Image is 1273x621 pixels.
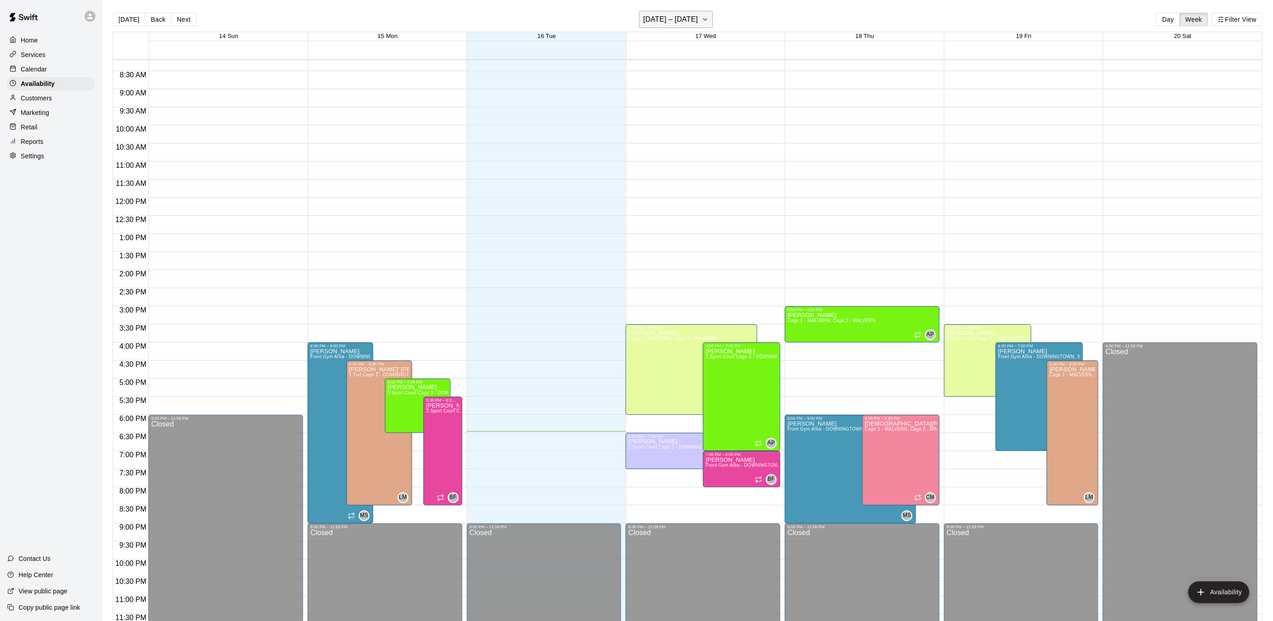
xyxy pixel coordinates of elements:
[755,440,762,447] span: Recurring availability
[117,342,149,350] span: 4:00 PM
[113,559,148,567] span: 10:00 PM
[151,416,300,421] div: 6:00 PM – 11:59 PM
[926,330,934,339] span: AP
[628,326,754,330] div: 3:30 PM – 6:00 PM
[349,372,842,377] span: 1 Turf Cage 1 - DOWNINGTOWN, 2 Turf Cage 2 - DOWNINGTOWN, 3 Turf Cage 3 - DOWNINGTOWN, 1 Sport Co...
[1211,13,1262,26] button: Filter View
[21,65,47,74] p: Calendar
[865,416,937,421] div: 6:00 PM – 8:30 PM
[1046,360,1098,505] div: 4:30 PM – 8:30 PM: Available
[1174,33,1191,39] button: 20 Sat
[117,433,149,441] span: 6:30 PM
[7,33,95,47] div: Home
[1156,13,1179,26] button: Day
[117,324,149,332] span: 3:30 PM
[537,33,556,39] button: 16 Tue
[7,135,95,148] a: Reports
[787,525,937,529] div: 9:00 PM – 11:59 PM
[944,324,1032,397] div: 3:30 PM – 5:30 PM: Available
[310,354,1209,359] span: Front Gym Area - DOWNINGTOWN, 3 Sport Court Cage 3 - DOWNINGTOWN, 2 Sport Court Cage 2 - DOWNINGT...
[1105,344,1254,348] div: 4:00 PM – 11:59 PM
[171,13,196,26] button: Next
[113,578,148,585] span: 10:30 PM
[423,397,462,505] div: 5:30 PM – 8:30 PM: Available
[855,33,874,39] button: 18 Thu
[117,415,149,422] span: 6:00 PM
[117,270,149,278] span: 2:00 PM
[695,33,716,39] button: 17 Wed
[703,451,780,487] div: 7:00 PM – 8:00 PM: Available
[117,379,149,386] span: 5:00 PM
[310,525,459,529] div: 9:00 PM – 11:59 PM
[310,344,370,348] div: 4:00 PM – 9:00 PM
[308,342,373,523] div: 4:00 PM – 9:00 PM: Available
[117,360,149,368] span: 4:30 PM
[705,354,1198,359] span: 3 Sport Court Cage 3 - DOWNINGTOWN, 2 Sport Court Cage 2 - DOWNINGTOWN, 1 Turf Cage 1 - DOWNINGTO...
[450,493,457,502] span: BF
[1084,492,1094,503] div: Leise' Ann McCubbin
[766,438,776,449] div: Alexa Peterson
[117,234,149,242] span: 1:00 PM
[785,306,939,342] div: 3:00 PM – 4:00 PM: Available
[349,362,409,366] div: 4:30 PM – 8:30 PM
[1049,362,1095,366] div: 4:30 PM – 8:30 PM
[7,91,95,105] a: Customers
[21,36,38,45] p: Home
[19,587,67,596] p: View public page
[628,445,834,450] span: 2 Sport Court Cage 2 - DOWNINGTOWN, HitTrax/Rapsodo Virtual Reality Rental Cage - 16'x35'
[787,308,937,312] div: 3:00 PM – 4:00 PM
[865,427,952,431] span: Cage 1 - MALVERN, Cage 2 - MALVERN
[19,603,80,612] p: Copy public page link
[21,108,49,117] p: Marketing
[705,452,777,457] div: 7:00 PM – 8:00 PM
[437,494,444,501] span: Recurring availability
[925,492,936,503] div: Christen Martin
[628,525,777,529] div: 9:00 PM – 11:59 PM
[914,494,921,501] span: Recurring availability
[117,469,149,477] span: 7:30 PM
[118,107,149,115] span: 9:30 AM
[755,476,762,483] span: Recurring availability
[7,62,95,76] a: Calendar
[114,143,149,151] span: 10:30 AM
[398,492,408,503] div: Leise' Ann McCubbin
[113,198,148,205] span: 12:00 PM
[118,89,149,97] span: 9:00 AM
[785,415,916,523] div: 6:00 PM – 9:00 PM: Available
[1016,33,1031,39] span: 19 Fri
[766,474,776,485] div: Brandon Flythe
[7,106,95,119] a: Marketing
[19,570,53,579] p: Help Center
[914,331,921,338] span: Recurring availability
[862,415,939,505] div: 6:00 PM – 8:30 PM: Available
[117,288,149,296] span: 2:30 PM
[113,216,148,223] span: 12:30 PM
[117,487,149,495] span: 8:00 PM
[7,77,95,90] a: Availability
[703,342,780,451] div: 4:00 PM – 7:00 PM: Available
[767,439,775,448] span: AP
[643,13,698,26] h6: [DATE] – [DATE]
[7,120,95,134] a: Retail
[118,71,149,79] span: 8:30 AM
[21,123,38,132] p: Retail
[117,505,149,513] span: 8:30 PM
[21,79,55,88] p: Availability
[7,48,95,62] a: Services
[346,360,412,505] div: 4:30 PM – 8:30 PM: Available
[925,329,936,340] div: Alexa Peterson
[625,324,757,415] div: 3:30 PM – 6:00 PM: Available
[995,342,1083,451] div: 4:00 PM – 7:00 PM: Available
[117,306,149,314] span: 3:00 PM
[7,149,95,163] div: Settings
[946,525,1096,529] div: 9:00 PM – 11:59 PM
[359,510,369,521] div: Matt Smith
[114,180,149,187] span: 11:30 AM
